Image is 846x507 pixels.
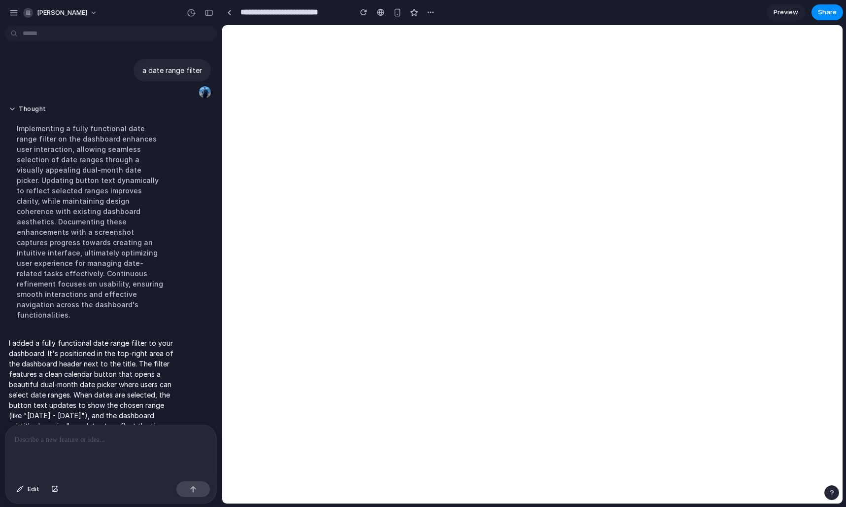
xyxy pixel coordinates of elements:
[9,117,173,326] div: Implementing a fully functional date range filter on the dashboard enhances user interaction, all...
[142,65,202,75] p: a date range filter
[818,7,837,17] span: Share
[774,7,798,17] span: Preview
[28,484,39,494] span: Edit
[37,8,87,18] span: [PERSON_NAME]
[766,4,806,20] a: Preview
[9,338,173,462] p: I added a fully functional date range filter to your dashboard. It's positioned in the top-right ...
[19,5,102,21] button: [PERSON_NAME]
[812,4,843,20] button: Share
[12,481,44,497] button: Edit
